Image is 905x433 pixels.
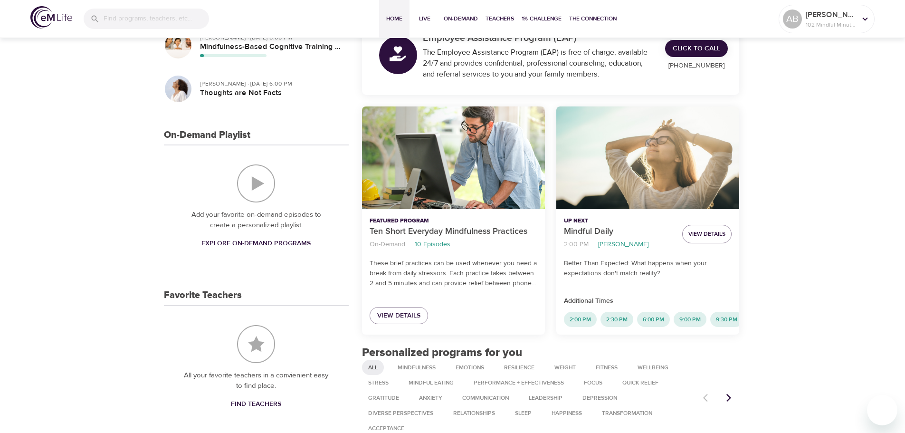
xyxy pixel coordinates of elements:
div: Sleep [509,405,538,421]
p: Additional Times [564,296,732,306]
span: 2:00 PM [564,316,597,324]
span: Transformation [596,409,658,417]
span: All [362,364,383,372]
p: [PERSON_NAME] · [DATE] 6:00 PM [200,79,341,88]
span: Home [383,14,406,24]
nav: breadcrumb [564,238,675,251]
span: Acceptance [362,424,410,433]
div: Depression [576,390,623,405]
div: Wellbeing [631,360,675,375]
div: 2:30 PM [600,312,633,327]
span: Emotions [450,364,490,372]
span: Explore On-Demand Programs [201,238,311,250]
span: Stress [362,379,394,387]
div: Transformation [596,405,658,421]
p: 10 Episodes [415,240,450,250]
span: 2:30 PM [600,316,633,324]
span: 9:00 PM [674,316,706,324]
div: All [362,360,384,375]
nav: breadcrumb [370,238,537,251]
h3: On-Demand Playlist [164,130,250,141]
div: Fitness [590,360,624,375]
p: [PHONE_NUMBER] [665,61,728,71]
iframe: Button to launch messaging window [867,395,897,425]
span: View Details [377,310,420,322]
span: Mindful Eating [403,379,459,387]
div: Mindful Eating [402,375,460,390]
div: Performance + Effectiveness [467,375,570,390]
p: On-Demand [370,240,405,250]
span: Weight [549,364,581,372]
span: View Details [688,229,725,239]
span: Gratitude [362,394,405,402]
button: Next items [718,387,739,408]
span: Teachers [486,14,514,24]
span: 6:00 PM [637,316,670,324]
div: Communication [456,390,515,405]
span: Depression [577,394,623,402]
button: Ten Short Everyday Mindfulness Practices [362,106,545,210]
div: 9:00 PM [674,312,706,327]
span: Click to Call [673,43,720,55]
span: Focus [578,379,608,387]
span: Wellbeing [632,364,674,372]
div: Diverse Perspectives [362,405,439,421]
li: · [592,238,594,251]
p: All your favorite teachers in a convienient easy to find place. [183,370,330,392]
div: Anxiety [413,390,448,405]
span: Fitness [590,364,623,372]
span: Live [413,14,436,24]
button: View Details [682,225,732,243]
span: 9:30 PM [710,316,743,324]
input: Find programs, teachers, etc... [104,9,209,29]
div: 9:30 PM [710,312,743,327]
span: Sleep [509,409,537,417]
span: 1% Challenge [522,14,562,24]
h3: Favorite Teachers [164,290,242,301]
div: Stress [362,375,395,390]
button: Mindful Daily [556,106,739,210]
p: Mindful Daily [564,225,675,238]
div: Relationships [447,405,501,421]
li: · [409,238,411,251]
span: The Connection [569,14,617,24]
div: Leadership [523,390,569,405]
img: logo [30,6,72,29]
div: Emotions [449,360,490,375]
a: Explore On-Demand Programs [198,235,314,252]
span: Relationships [448,409,501,417]
img: Favorite Teachers [237,325,275,363]
span: Anxiety [413,394,448,402]
div: Gratitude [362,390,405,405]
p: [PERSON_NAME] [598,240,648,250]
span: Performance + Effectiveness [468,379,570,387]
h5: Mindfulness-Based Cognitive Training (MBCT) [200,42,341,52]
h2: Personalized programs for you [362,346,740,360]
div: 2:00 PM [564,312,597,327]
span: Diverse Perspectives [362,409,439,417]
p: Better Than Expected: What happens when your expectations don't match reality? [564,259,732,279]
img: On-Demand Playlist [237,164,275,202]
div: Quick Relief [616,375,665,390]
span: Quick Relief [617,379,664,387]
div: Happiness [545,405,588,421]
p: Featured Program [370,217,537,225]
span: Communication [457,394,514,402]
a: Click to Call [665,40,728,58]
div: Focus [578,375,609,390]
span: Mindfulness [392,364,441,372]
p: [PERSON_NAME] [806,9,856,20]
a: View Details [370,307,428,325]
span: On-Demand [444,14,478,24]
div: Resilience [498,360,541,375]
p: Up Next [564,217,675,225]
p: 2:00 PM [564,240,589,250]
div: AB [783,10,802,29]
span: Happiness [546,409,588,417]
p: 102 Mindful Minutes [806,20,856,29]
div: The Employee Assistance Program (EAP) is free of charge, available 24/7 and provides confidential... [423,47,654,80]
div: Mindfulness [391,360,442,375]
div: 6:00 PM [637,312,670,327]
p: These brief practices can be used whenever you need a break from daily stressors. Each practice t... [370,259,537,289]
h5: Thoughts are Not Facts [200,88,341,98]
